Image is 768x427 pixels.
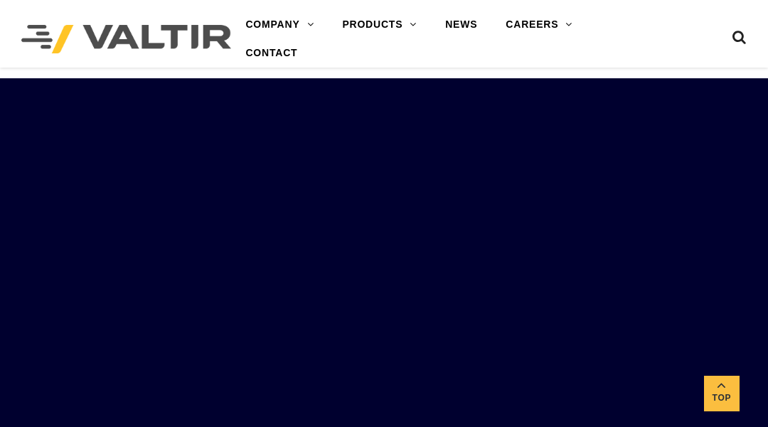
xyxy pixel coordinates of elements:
a: NEWS [431,11,491,39]
img: Valtir [21,25,231,53]
a: CONTACT [231,39,311,68]
a: COMPANY [231,11,328,39]
a: Top [704,376,740,411]
span: Top [704,390,740,406]
a: CAREERS [491,11,587,39]
a: PRODUCTS [328,11,431,39]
